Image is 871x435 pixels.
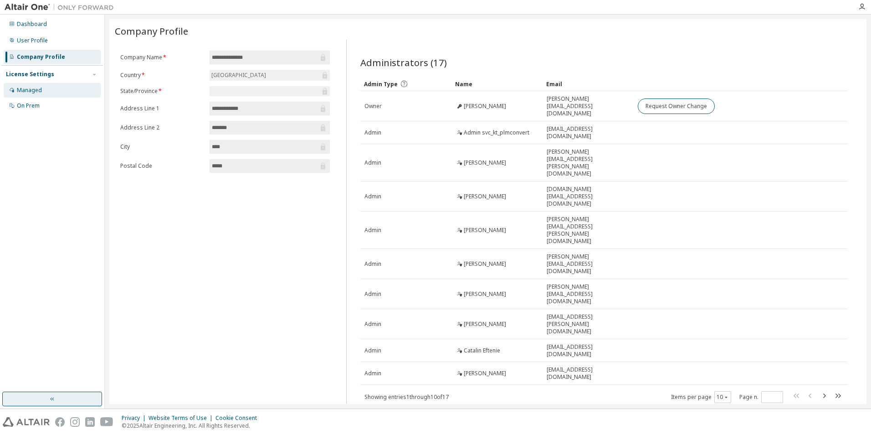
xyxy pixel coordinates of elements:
[464,347,500,354] span: Catalin Eftenie
[547,186,630,207] span: [DOMAIN_NAME][EMAIL_ADDRESS][DOMAIN_NAME]
[55,417,65,427] img: facebook.svg
[464,290,506,298] span: [PERSON_NAME]
[85,417,95,427] img: linkedin.svg
[364,129,381,136] span: Admin
[115,25,188,37] span: Company Profile
[120,124,204,131] label: Address Line 2
[547,366,630,381] span: [EMAIL_ADDRESS][DOMAIN_NAME]
[739,391,783,403] span: Page n.
[464,227,506,234] span: [PERSON_NAME]
[717,394,729,401] button: 10
[210,70,267,80] div: [GEOGRAPHIC_DATA]
[638,98,715,114] button: Request Owner Change
[120,54,204,61] label: Company Name
[360,56,447,69] span: Administrators (17)
[120,105,204,112] label: Address Line 1
[547,343,630,358] span: [EMAIL_ADDRESS][DOMAIN_NAME]
[364,159,381,166] span: Admin
[464,370,506,377] span: [PERSON_NAME]
[120,72,204,79] label: Country
[149,414,215,422] div: Website Terms of Use
[364,193,381,200] span: Admin
[547,216,630,245] span: [PERSON_NAME][EMAIL_ADDRESS][PERSON_NAME][DOMAIN_NAME]
[120,143,204,150] label: City
[120,162,204,170] label: Postal Code
[17,53,65,61] div: Company Profile
[464,103,506,110] span: [PERSON_NAME]
[17,37,48,44] div: User Profile
[464,321,506,328] span: [PERSON_NAME]
[464,193,506,200] span: [PERSON_NAME]
[547,283,630,305] span: [PERSON_NAME][EMAIL_ADDRESS][DOMAIN_NAME]
[6,71,54,78] div: License Settings
[17,102,40,109] div: On Prem
[210,70,330,81] div: [GEOGRAPHIC_DATA]
[547,125,630,140] span: [EMAIL_ADDRESS][DOMAIN_NAME]
[17,87,42,94] div: Managed
[3,417,50,427] img: altair_logo.svg
[215,414,262,422] div: Cookie Consent
[122,414,149,422] div: Privacy
[464,159,506,166] span: [PERSON_NAME]
[464,129,529,136] span: Admin svc_kt_plmconvert
[546,77,630,91] div: Email
[364,290,381,298] span: Admin
[17,21,47,28] div: Dashboard
[364,393,449,401] span: Showing entries 1 through 10 of 17
[122,422,262,430] p: © 2025 Altair Engineering, Inc. All Rights Reserved.
[547,148,630,177] span: [PERSON_NAME][EMAIL_ADDRESS][PERSON_NAME][DOMAIN_NAME]
[547,253,630,275] span: [PERSON_NAME][EMAIL_ADDRESS][DOMAIN_NAME]
[5,3,118,12] img: Altair One
[455,77,539,91] div: Name
[364,370,381,377] span: Admin
[671,391,731,403] span: Items per page
[364,260,381,268] span: Admin
[70,417,80,427] img: instagram.svg
[547,313,630,335] span: [EMAIL_ADDRESS][PERSON_NAME][DOMAIN_NAME]
[100,417,113,427] img: youtube.svg
[547,95,630,117] span: [PERSON_NAME][EMAIL_ADDRESS][DOMAIN_NAME]
[364,321,381,328] span: Admin
[364,103,382,110] span: Owner
[464,260,506,268] span: [PERSON_NAME]
[364,80,398,88] span: Admin Type
[364,227,381,234] span: Admin
[120,88,204,95] label: State/Province
[364,347,381,354] span: Admin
